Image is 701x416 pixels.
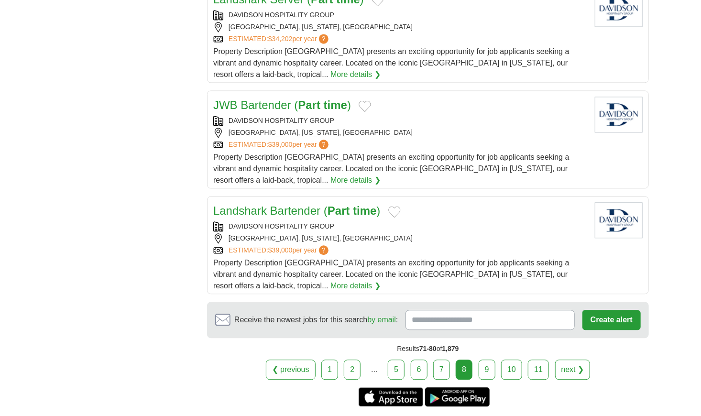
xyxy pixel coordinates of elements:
a: ❮ previous [266,360,316,380]
div: ... [365,360,384,379]
button: Create alert [582,310,641,330]
span: Receive the newest jobs for this search : [234,314,398,326]
span: ? [319,245,329,255]
span: 71-80 [419,345,437,352]
button: Add to favorite jobs [388,206,401,218]
a: by email [367,316,396,324]
strong: Part [298,99,320,111]
a: next ❯ [555,360,591,380]
div: [GEOGRAPHIC_DATA], [US_STATE], [GEOGRAPHIC_DATA] [213,128,587,138]
img: Davidson Hospitality Group logo [595,97,643,132]
a: 7 [433,360,450,380]
a: DAVIDSON HOSPITALITY GROUP [229,222,334,230]
span: 1,879 [442,345,459,352]
span: ? [319,140,329,149]
a: 2 [344,360,361,380]
a: ESTIMATED:$39,000per year? [229,245,330,255]
a: DAVIDSON HOSPITALITY GROUP [229,117,334,124]
strong: Part [328,204,350,217]
a: 1 [321,360,338,380]
button: Add to favorite jobs [359,100,371,112]
a: Get the Android app [425,387,490,406]
a: Landshark Bartender (Part time) [213,204,381,217]
img: Davidson Hospitality Group logo [595,202,643,238]
span: $39,000 [268,246,293,254]
a: More details ❯ [330,69,381,80]
a: 6 [411,360,427,380]
a: JWB Bartender (Part time) [213,99,351,111]
span: Property Description [GEOGRAPHIC_DATA] presents an exciting opportunity for job applicants seekin... [213,259,570,290]
a: ESTIMATED:$34,202per year? [229,34,330,44]
a: 9 [479,360,495,380]
span: Property Description [GEOGRAPHIC_DATA] presents an exciting opportunity for job applicants seekin... [213,47,570,78]
strong: time [353,204,376,217]
div: 8 [456,360,472,380]
a: More details ❯ [330,175,381,186]
a: 5 [388,360,405,380]
a: More details ❯ [330,280,381,292]
span: Property Description [GEOGRAPHIC_DATA] presents an exciting opportunity for job applicants seekin... [213,153,570,184]
a: 10 [501,360,522,380]
a: 11 [528,360,549,380]
div: [GEOGRAPHIC_DATA], [US_STATE], [GEOGRAPHIC_DATA] [213,233,587,243]
strong: time [324,99,347,111]
span: $34,202 [268,35,293,43]
a: ESTIMATED:$39,000per year? [229,140,330,150]
a: Get the iPhone app [359,387,423,406]
span: $39,000 [268,141,293,148]
div: Results of [207,338,649,360]
span: ? [319,34,329,44]
div: [GEOGRAPHIC_DATA], [US_STATE], [GEOGRAPHIC_DATA] [213,22,587,32]
a: DAVIDSON HOSPITALITY GROUP [229,11,334,19]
